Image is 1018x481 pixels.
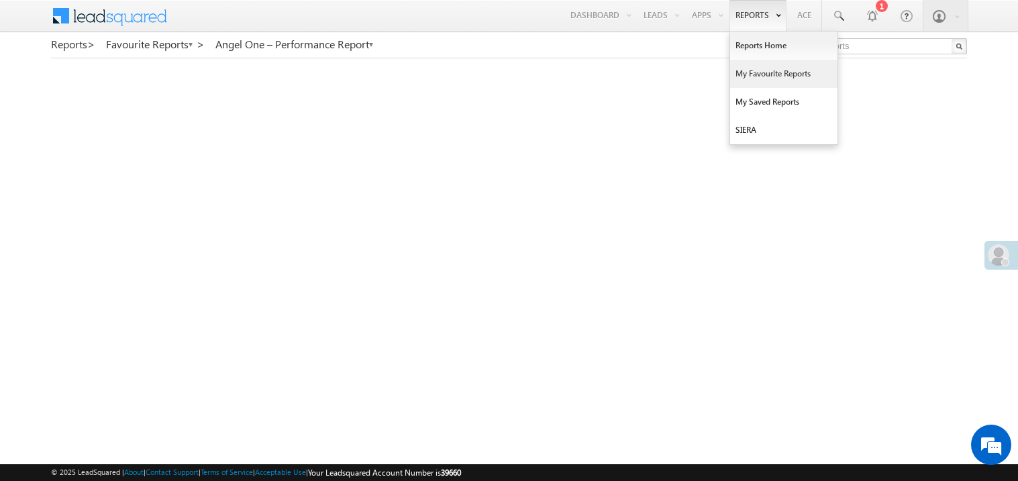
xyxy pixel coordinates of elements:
a: My Favourite Reports [730,60,837,88]
a: My Saved Reports [730,88,837,116]
span: Your Leadsquared Account Number is [308,468,461,478]
a: Angel One – Performance Report [215,38,374,50]
a: Contact Support [146,468,199,476]
div: Minimize live chat window [220,7,252,39]
span: 39660 [441,468,461,478]
input: Search Reports [785,38,967,54]
a: Terms of Service [201,468,253,476]
span: > [197,36,205,52]
div: Chat with us now [70,70,225,88]
a: SIERA [730,116,837,144]
a: Reports Home [730,32,837,60]
a: About [124,468,144,476]
span: > [87,36,95,52]
textarea: Type your message and hit 'Enter' [17,124,245,366]
img: d_60004797649_company_0_60004797649 [23,70,56,88]
em: Start Chat [183,377,244,395]
a: Acceptable Use [255,468,306,476]
span: © 2025 LeadSquared | | | | | [51,466,461,479]
a: Reports> [51,38,95,50]
a: Favourite Reports > [106,38,205,50]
